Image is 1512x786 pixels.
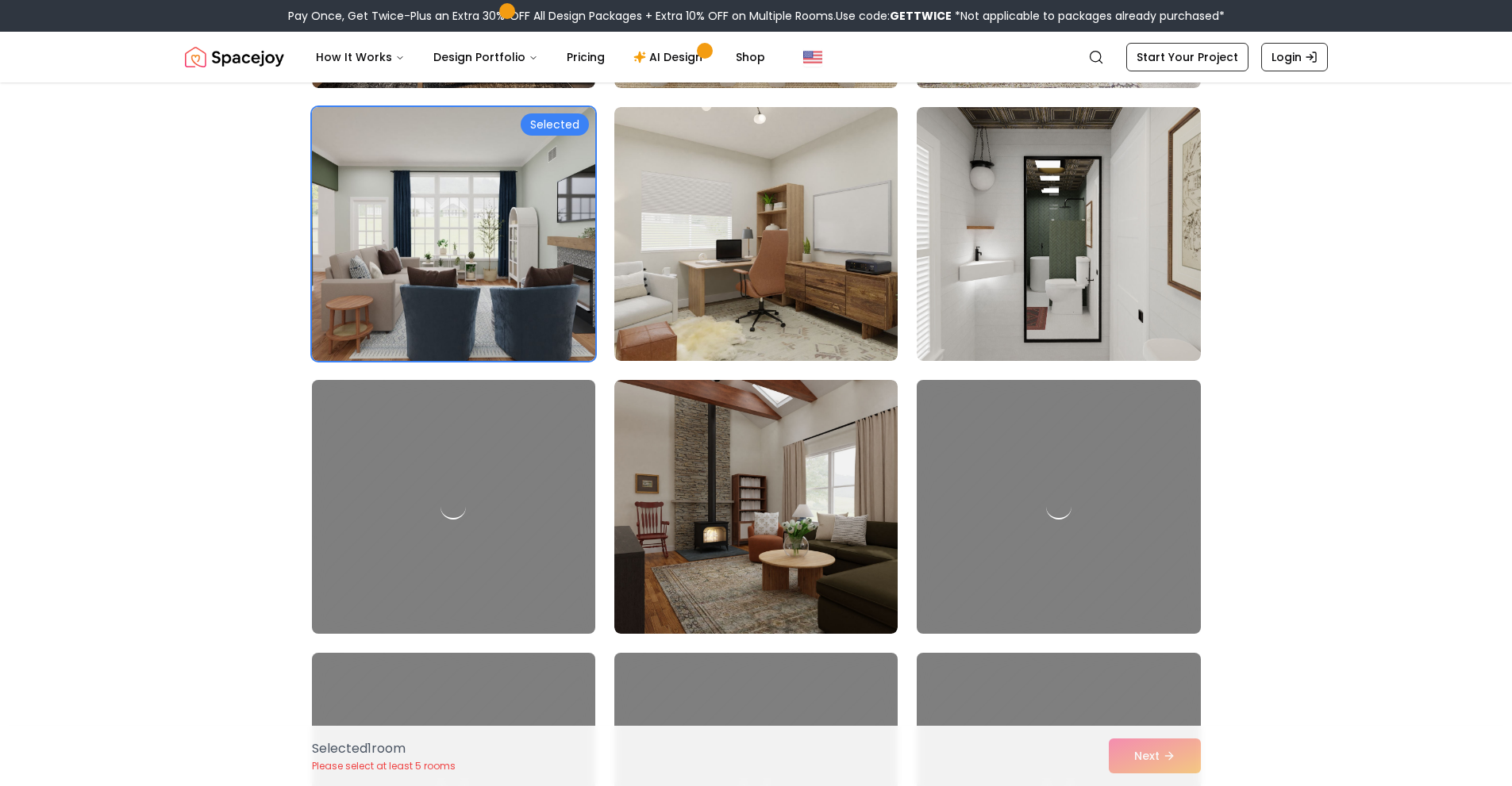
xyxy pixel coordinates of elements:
[305,101,602,367] img: Room room-10
[1261,43,1328,71] a: Login
[803,48,822,67] img: United States
[723,41,778,73] a: Shop
[952,8,1225,24] span: *Not applicable to packages already purchased*
[185,32,1328,82] nav: Global
[521,113,589,136] div: Selected
[421,41,551,73] button: Design Portfolio
[303,41,417,73] button: How It Works
[554,41,617,73] a: Pricing
[288,8,1225,24] div: Pay Once, Get Twice-Plus an Extra 30% OFF All Design Packages + Extra 10% OFF on Multiple Rooms.
[303,41,778,73] nav: Main
[614,107,898,361] img: Room room-11
[917,107,1200,361] img: Room room-12
[890,8,952,24] b: GETTWICE
[312,739,456,758] p: Selected 1 room
[621,41,720,73] a: AI Design
[185,41,284,73] a: Spacejoy
[836,8,952,24] span: Use code:
[1126,43,1248,71] a: Start Your Project
[614,380,898,634] img: Room room-14
[185,41,284,73] img: Spacejoy Logo
[312,760,456,773] p: Please select at least 5 rooms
